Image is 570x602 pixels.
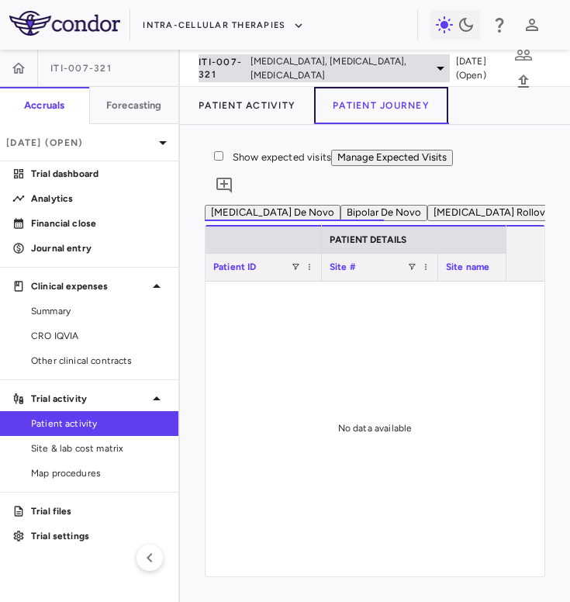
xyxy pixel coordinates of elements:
img: logo-full-SnFGN8VE.png [9,11,120,36]
span: Patient ID [213,261,257,272]
span: PATIENT DETAILS [330,234,406,245]
span: Site name [446,261,489,272]
p: Trial settings [31,529,166,543]
span: Map procedures [31,466,166,480]
button: Add comment [211,172,237,199]
label: Show expected visits to the end of the period. [205,151,331,163]
button: [MEDICAL_DATA] De Novo [205,205,340,221]
span: CRO IQVIA [31,329,166,343]
button: Manage Expected Visits [331,150,453,166]
h6: Forecasting [106,99,162,112]
button: Patient Activity [180,87,314,124]
span: Site # [330,261,356,272]
button: [MEDICAL_DATA] Rollover [427,205,560,221]
p: [DATE] (Open) [6,136,154,150]
span: Site & lab cost matrix [31,441,166,455]
h6: Accruals [24,99,64,112]
button: Patient Journey [314,87,448,124]
span: Other clinical contracts [31,354,166,368]
p: Clinical expenses [31,279,147,293]
span: Summary [31,304,166,318]
span: [MEDICAL_DATA], [MEDICAL_DATA], [MEDICAL_DATA] [250,54,425,82]
p: Trial files [31,504,166,518]
span: ITI-007-321 [50,62,112,74]
span: [DATE] (Open) [456,54,504,82]
p: Journal entry [31,241,166,255]
p: Trial activity [31,392,147,406]
button: Intra-Cellular Therapies [143,13,304,38]
p: Analytics [31,192,166,206]
p: Financial close [31,216,166,230]
span: ITI-007-321 [199,56,244,81]
span: Patient activity [31,417,166,431]
button: Bipolar De Novo [340,205,427,221]
svg: Add comment [215,176,233,195]
span: Show expected visits [233,151,331,163]
input: Show expected visits to the end of the period. [205,151,233,161]
p: Trial dashboard [31,167,166,181]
